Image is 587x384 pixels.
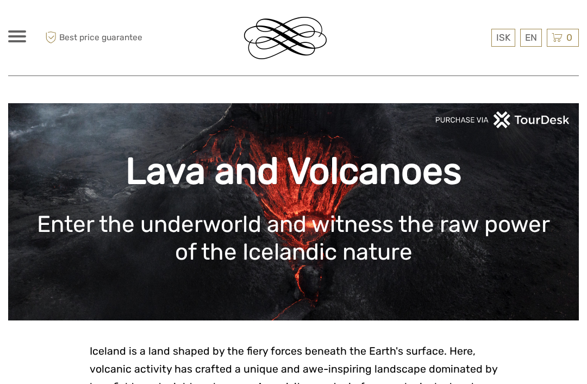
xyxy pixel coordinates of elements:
[42,29,151,47] span: Best price guarantee
[520,29,542,47] div: EN
[24,149,563,193] h1: Lava and Volcanoes
[244,17,327,59] img: Reykjavik Residence
[435,111,571,128] img: PurchaseViaTourDeskwhite.png
[24,211,563,266] h1: Enter the underworld and witness the raw power of the Icelandic nature
[496,32,510,43] span: ISK
[565,32,574,43] span: 0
